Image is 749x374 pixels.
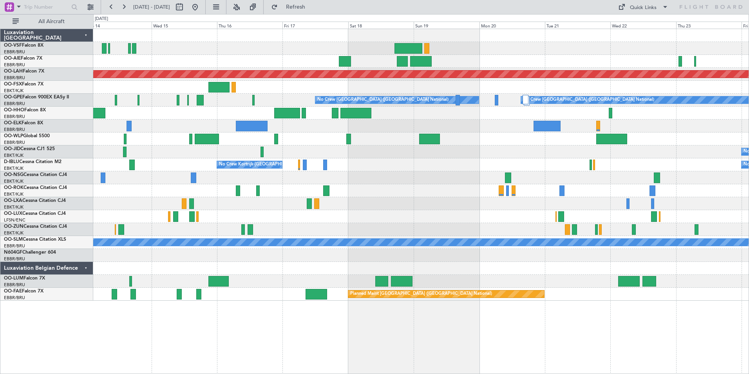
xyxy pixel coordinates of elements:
[4,211,66,216] a: OO-LUXCessna Citation CJ4
[133,4,170,11] span: [DATE] - [DATE]
[4,295,25,301] a: EBBR/BRU
[4,140,25,145] a: EBBR/BRU
[4,224,24,229] span: OO-ZUN
[95,16,108,22] div: [DATE]
[4,160,62,164] a: D-IBLUCessna Citation M2
[4,82,22,87] span: OO-FSX
[4,211,22,216] span: OO-LUX
[4,153,24,158] a: EBKT/KJK
[414,22,479,29] div: Sun 19
[4,95,69,100] a: OO-GPEFalcon 900EX EASy II
[4,121,43,125] a: OO-ELKFalcon 8X
[630,4,657,12] div: Quick Links
[4,147,20,151] span: OO-JID
[4,56,21,61] span: OO-AIE
[4,237,66,242] a: OO-SLMCessna Citation XLS
[4,134,23,138] span: OO-WLP
[4,250,22,255] span: N604GF
[4,256,25,262] a: EBBR/BRU
[4,204,24,210] a: EBKT/KJK
[4,69,23,74] span: OO-LAH
[4,147,55,151] a: OO-JIDCessna CJ1 525
[4,250,56,255] a: N604GFChallenger 604
[217,22,282,29] div: Thu 16
[4,178,24,184] a: EBKT/KJK
[479,22,545,29] div: Mon 20
[268,1,315,13] button: Refresh
[676,22,742,29] div: Thu 23
[4,43,43,48] a: OO-VSFFalcon 8X
[4,237,23,242] span: OO-SLM
[614,1,672,13] button: Quick Links
[24,1,69,13] input: Trip Number
[219,159,300,171] div: No Crew Kortrijk-[GEOGRAPHIC_DATA]
[610,22,676,29] div: Wed 22
[4,69,44,74] a: OO-LAHFalcon 7X
[523,94,654,106] div: No Crew [GEOGRAPHIC_DATA] ([GEOGRAPHIC_DATA] National)
[4,114,25,120] a: EBBR/BRU
[4,198,22,203] span: OO-LXA
[4,88,24,94] a: EBKT/KJK
[4,289,22,294] span: OO-FAE
[4,49,25,55] a: EBBR/BRU
[4,172,24,177] span: OO-NSG
[4,108,24,113] span: OO-HHO
[152,22,217,29] div: Wed 15
[4,289,43,294] a: OO-FAEFalcon 7X
[317,94,449,106] div: No Crew [GEOGRAPHIC_DATA] ([GEOGRAPHIC_DATA] National)
[4,43,22,48] span: OO-VSF
[9,15,85,28] button: All Aircraft
[20,19,83,24] span: All Aircraft
[4,108,46,113] a: OO-HHOFalcon 8X
[4,276,45,281] a: OO-LUMFalcon 7X
[4,165,24,171] a: EBKT/KJK
[4,230,24,236] a: EBKT/KJK
[4,127,25,133] a: EBBR/BRU
[4,224,67,229] a: OO-ZUNCessna Citation CJ4
[4,185,67,190] a: OO-ROKCessna Citation CJ4
[4,185,24,190] span: OO-ROK
[348,22,414,29] div: Sat 18
[4,101,25,107] a: EBBR/BRU
[4,172,67,177] a: OO-NSGCessna Citation CJ4
[4,198,66,203] a: OO-LXACessna Citation CJ4
[545,22,610,29] div: Tue 21
[4,82,43,87] a: OO-FSXFalcon 7X
[4,121,22,125] span: OO-ELK
[4,95,22,100] span: OO-GPE
[279,4,312,10] span: Refresh
[4,191,24,197] a: EBKT/KJK
[4,62,25,68] a: EBBR/BRU
[4,75,25,81] a: EBBR/BRU
[4,134,50,138] a: OO-WLPGlobal 5500
[4,56,42,61] a: OO-AIEFalcon 7X
[350,288,492,300] div: Planned Maint [GEOGRAPHIC_DATA] ([GEOGRAPHIC_DATA] National)
[4,243,25,249] a: EBBR/BRU
[4,282,25,288] a: EBBR/BRU
[86,22,151,29] div: Tue 14
[4,276,24,281] span: OO-LUM
[4,160,19,164] span: D-IBLU
[4,217,25,223] a: LFSN/ENC
[282,22,348,29] div: Fri 17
